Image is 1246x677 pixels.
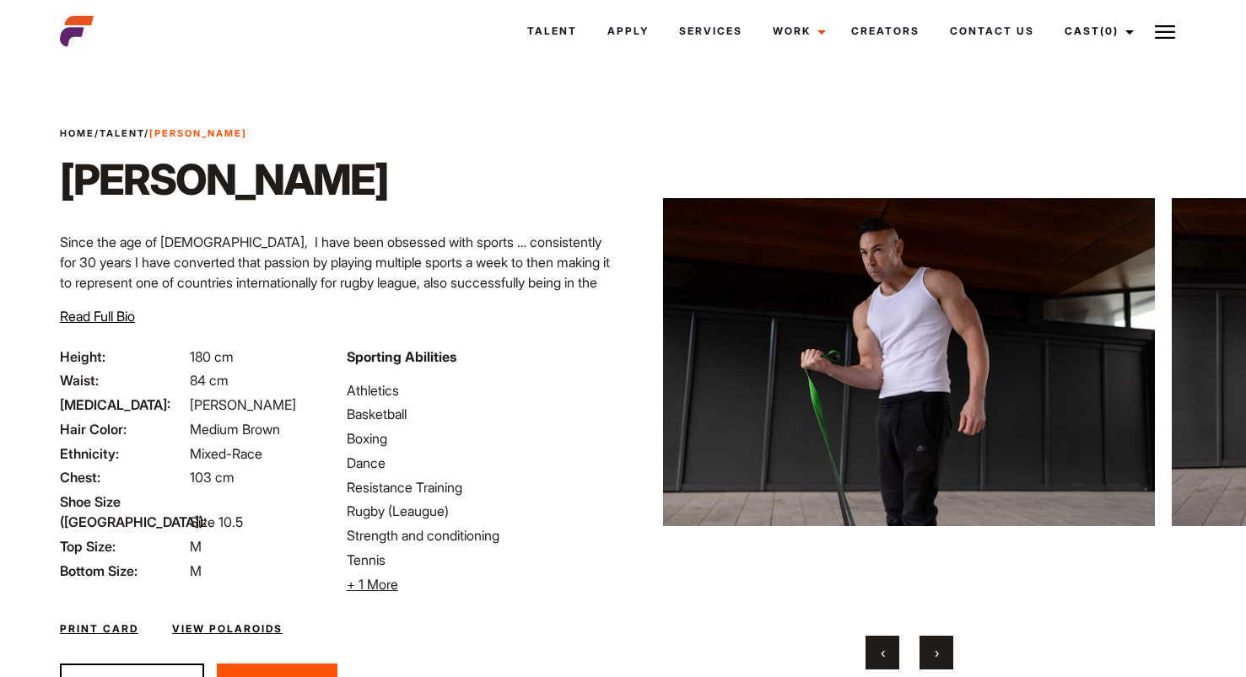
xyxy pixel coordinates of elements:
[758,8,836,54] a: Work
[347,550,613,570] li: Tennis
[190,562,202,579] span: M
[935,644,939,661] span: Next
[60,621,138,637] a: Print Card
[347,501,613,521] li: Rugby (Leaugue)
[347,404,613,424] li: Basketball
[592,8,664,54] a: Apply
[881,644,885,661] span: Previous
[512,8,592,54] a: Talent
[190,396,296,413] span: [PERSON_NAME]
[60,395,186,415] span: [MEDICAL_DATA]:
[190,469,235,486] span: 103 cm
[664,8,758,54] a: Services
[60,536,186,556] span: Top Size:
[347,348,456,365] strong: Sporting Abilities
[190,372,229,389] span: 84 cm
[190,421,280,438] span: Medium Brown
[347,453,613,473] li: Dance
[836,8,935,54] a: Creators
[60,443,186,464] span: Ethnicity:
[172,621,283,637] a: View Polaroids
[190,513,243,530] span: Size 10.5
[60,127,94,139] a: Home
[60,561,186,581] span: Bottom Size:
[60,492,186,532] span: Shoe Size ([GEOGRAPHIC_DATA]):
[100,127,144,139] a: Talent
[60,370,186,390] span: Waist:
[190,348,234,365] span: 180 cm
[60,347,186,367] span: Height:
[60,419,186,439] span: Hair Color:
[1049,8,1144,54] a: Cast(0)
[60,154,388,205] h1: [PERSON_NAME]
[190,538,202,555] span: M
[347,477,613,497] li: Resistance Training
[60,306,135,326] button: Read Full Bio
[149,127,247,139] strong: [PERSON_NAME]
[190,445,262,462] span: Mixed-Race
[60,14,94,48] img: cropped-aefm-brand-fav-22-square.png
[60,126,247,141] span: / /
[347,525,613,545] li: Strength and conditioning
[1155,22,1175,42] img: Burger icon
[347,380,613,400] li: Athletics
[347,576,398,593] span: + 1 More
[60,467,186,487] span: Chest:
[60,308,135,325] span: Read Full Bio
[347,428,613,449] li: Boxing
[60,232,612,313] p: Since the age of [DEMOGRAPHIC_DATA], I have been obsessed with sports … consistently for 30 years...
[1100,24,1119,37] span: (0)
[935,8,1049,54] a: Contact Us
